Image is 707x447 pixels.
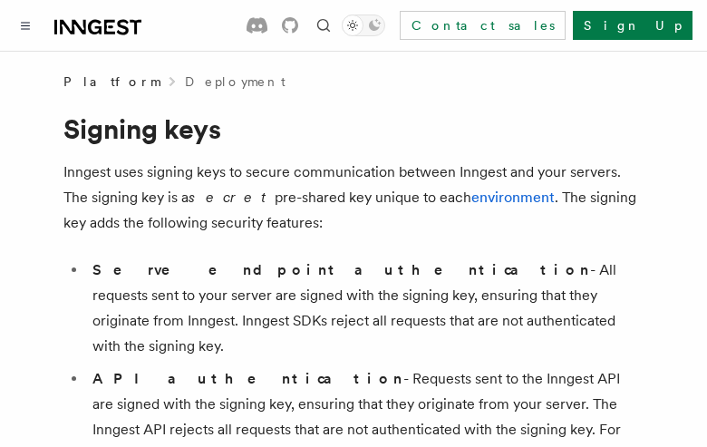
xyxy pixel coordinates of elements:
p: Inngest uses signing keys to secure communication between Inngest and your servers. The signing k... [63,160,644,236]
a: Deployment [185,73,286,91]
button: Find something... [313,15,334,36]
strong: API authentication [92,370,403,387]
span: Platform [63,73,160,91]
button: Toggle navigation [15,15,36,36]
em: secret [189,189,275,206]
strong: Serve endpoint authentication [92,261,590,278]
a: Contact sales [400,11,566,40]
h1: Signing keys [63,112,644,145]
a: environment [471,189,555,206]
a: Sign Up [573,11,692,40]
li: - All requests sent to your server are signed with the signing key, ensuring that they originate ... [87,258,644,359]
button: Toggle dark mode [342,15,385,36]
